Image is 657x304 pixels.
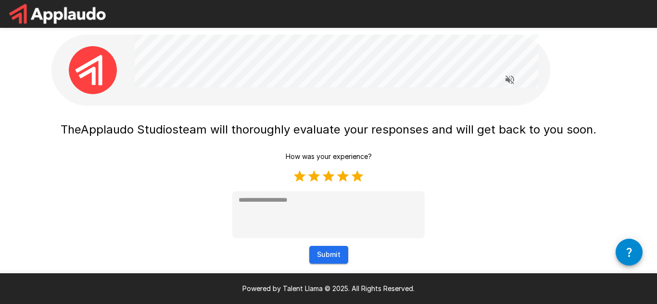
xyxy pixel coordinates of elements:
[61,122,81,136] span: The
[12,284,645,293] p: Powered by Talent Llama © 2025. All Rights Reserved.
[286,152,372,161] p: How was your experience?
[309,246,348,264] button: Submit
[178,122,596,136] span: team will thoroughly evaluate your responses and will get back to you soon.
[81,122,178,136] span: Applaudo Studios
[500,70,519,89] button: Read questions aloud
[69,46,117,94] img: applaudo_avatar.png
